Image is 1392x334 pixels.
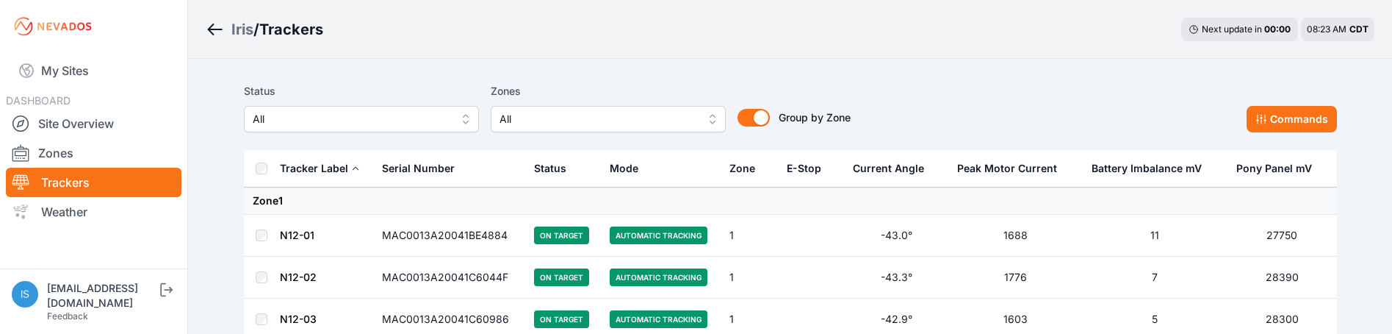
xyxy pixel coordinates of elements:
[382,151,466,186] button: Serial Number
[534,151,578,186] button: Status
[244,188,1337,215] td: Zone 1
[844,215,948,257] td: -43.0°
[610,151,650,186] button: Mode
[244,82,479,100] label: Status
[1236,161,1312,176] div: Pony Panel mV
[47,281,157,310] div: [EMAIL_ADDRESS][DOMAIN_NAME]
[1349,24,1368,35] span: CDT
[491,106,726,132] button: All
[721,257,778,299] td: 1
[1083,257,1227,299] td: 7
[1307,24,1346,35] span: 08:23 AM
[1202,24,1262,35] span: Next update in
[948,257,1083,299] td: 1776
[787,151,833,186] button: E-Stop
[1092,161,1202,176] div: Battery Imbalance mV
[1092,151,1214,186] button: Battery Imbalance mV
[231,19,253,40] a: Iris
[779,111,851,124] span: Group by Zone
[610,161,638,176] div: Mode
[253,110,450,128] span: All
[534,227,589,244] span: On Target
[382,161,455,176] div: Serial Number
[853,151,936,186] button: Current Angle
[853,161,924,176] div: Current Angle
[1083,215,1227,257] td: 11
[1227,257,1337,299] td: 28390
[844,257,948,299] td: -43.3°
[280,313,317,325] a: N12-03
[534,269,589,286] span: On Target
[244,106,479,132] button: All
[1264,24,1291,35] div: 00 : 00
[253,19,259,40] span: /
[729,151,767,186] button: Zone
[6,197,181,227] a: Weather
[610,227,707,244] span: Automatic Tracking
[6,53,181,88] a: My Sites
[721,215,778,257] td: 1
[948,215,1083,257] td: 1688
[1227,215,1337,257] td: 27750
[729,161,755,176] div: Zone
[610,310,707,328] span: Automatic Tracking
[500,110,696,128] span: All
[280,151,360,186] button: Tracker Label
[280,271,317,283] a: N12-02
[280,161,348,176] div: Tracker Label
[206,10,323,49] nav: Breadcrumb
[6,168,181,197] a: Trackers
[1247,106,1337,132] button: Commands
[534,161,566,176] div: Status
[787,161,821,176] div: E-Stop
[957,151,1069,186] button: Peak Motor Current
[373,215,526,257] td: MAC0013A20041BE4884
[534,310,589,328] span: On Target
[491,82,726,100] label: Zones
[12,281,38,308] img: iswagart@prim.com
[12,15,94,38] img: Nevados
[6,138,181,168] a: Zones
[6,109,181,138] a: Site Overview
[6,94,71,107] span: DASHBOARD
[47,310,88,321] a: Feedback
[259,19,323,40] h3: Trackers
[280,229,314,241] a: N12-01
[957,161,1057,176] div: Peak Motor Current
[1236,151,1324,186] button: Pony Panel mV
[610,269,707,286] span: Automatic Tracking
[373,257,526,299] td: MAC0013A20041C6044F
